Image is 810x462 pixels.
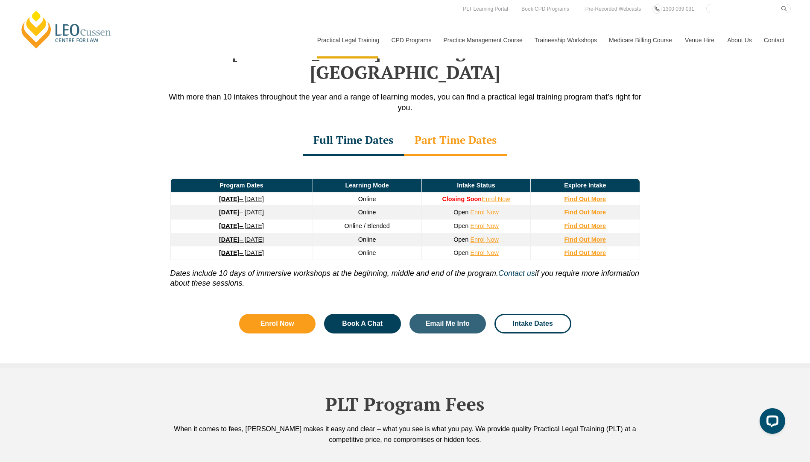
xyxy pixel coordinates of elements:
td: Program Dates [170,179,313,193]
a: [DATE]– [DATE] [219,209,264,216]
strong: [DATE] [219,196,240,202]
i: Dates include 10 days of immersive workshops at the beginning, middle and end of the program [170,269,496,278]
iframe: LiveChat chat widget [753,405,789,441]
span: Open [453,236,468,243]
a: Book CPD Programs [519,4,571,14]
div: Full Time Dates [303,126,404,156]
a: Enrol Now [470,222,498,229]
span: Intake Dates [513,320,553,327]
a: [DATE]– [DATE] [219,196,264,202]
h2: [PERSON_NAME] PLT Program Dates in [GEOGRAPHIC_DATA] [162,40,649,83]
a: Find Out More [564,222,606,229]
a: Enrol Now [470,236,498,243]
h2: PLT Program Fees [162,393,649,415]
a: Enrol Now [482,196,510,202]
a: Contact us [498,269,535,278]
a: Find Out More [564,236,606,243]
p: . if you require more information about these sessions. [170,260,640,289]
span: 1300 039 031 [663,6,694,12]
a: Email Me Info [409,314,486,333]
a: Find Out More [564,209,606,216]
span: Open [453,209,468,216]
strong: [DATE] [219,222,240,229]
span: Book A Chat [342,320,383,327]
td: Explore Intake [531,179,640,193]
span: Email Me Info [426,320,470,327]
a: Pre-Recorded Webcasts [583,4,643,14]
span: Open [453,249,468,256]
strong: [DATE] [219,236,240,243]
a: [DATE]– [DATE] [219,222,264,229]
td: Learning Mode [313,179,421,193]
span: Online / Blended [344,222,389,229]
a: Book A Chat [324,314,401,333]
p: With more than 10 intakes throughout the year and a range of learning modes, you can find a pract... [162,92,649,113]
a: CPD Programs [385,22,437,58]
span: Online [358,236,376,243]
a: Traineeship Workshops [528,22,602,58]
a: Medicare Billing Course [602,22,678,58]
span: Enrol Now [260,320,294,327]
a: Find Out More [564,249,606,256]
a: Find Out More [564,196,606,202]
span: Online [358,249,376,256]
a: Enrol Now [239,314,316,333]
a: About Us [721,22,757,58]
strong: [DATE] [219,209,240,216]
div: Part Time Dates [404,126,507,156]
a: [PERSON_NAME] Centre for Law [19,9,114,50]
a: Intake Dates [494,314,571,333]
span: Online [358,209,376,216]
td: Intake Status [421,179,530,193]
span: Open [453,222,468,229]
a: Enrol Now [470,209,498,216]
strong: Closing Soon [442,196,482,202]
a: Practice Management Course [437,22,528,58]
a: PLT Learning Portal [461,4,510,14]
span: Online [358,196,376,202]
a: Enrol Now [470,249,498,256]
a: Contact [757,22,791,58]
a: [DATE]– [DATE] [219,249,264,256]
div: When it comes to fees, [PERSON_NAME] makes it easy and clear – what you see is what you pay. We p... [162,424,649,445]
a: Venue Hire [678,22,721,58]
strong: [DATE] [219,249,240,256]
a: [DATE]– [DATE] [219,236,264,243]
a: 1300 039 031 [661,4,696,14]
a: Practical Legal Training [311,22,385,58]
